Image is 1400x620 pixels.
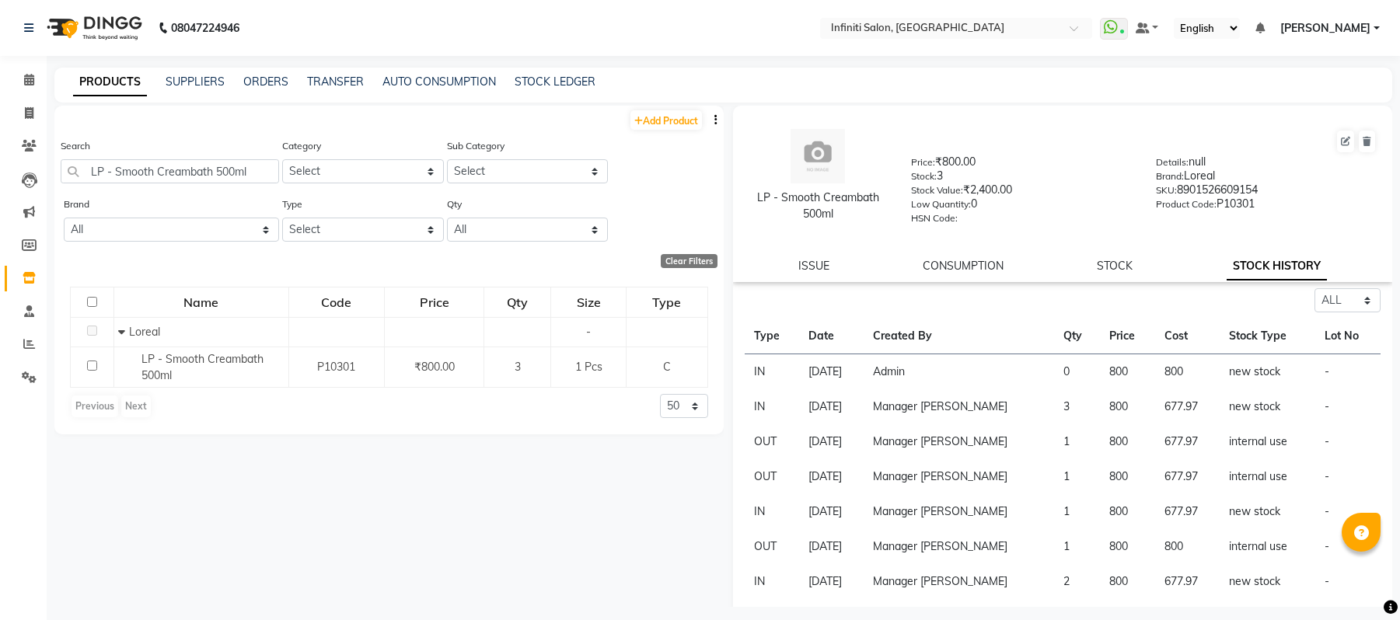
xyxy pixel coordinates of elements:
td: 1 [1054,529,1101,564]
td: [DATE] [799,354,864,390]
div: 0 [911,196,1132,218]
div: Clear Filters [661,254,717,268]
td: IN [745,564,800,599]
td: [DATE] [799,494,864,529]
td: 800 [1100,529,1155,564]
td: [DATE] [799,529,864,564]
span: - [586,325,591,339]
td: Manager [PERSON_NAME] [864,529,1053,564]
div: LP - Smooth Creambath 500ml [749,190,889,222]
td: new stock [1220,389,1315,424]
td: Admin [864,354,1053,390]
label: SKU: [1156,183,1177,197]
th: Date [799,319,864,354]
div: ₹2,400.00 [911,182,1132,204]
td: 3 [1054,389,1101,424]
a: AUTO CONSUMPTION [382,75,496,89]
td: - [1315,564,1381,599]
img: avatar [791,129,845,183]
td: OUT [745,424,800,459]
a: STOCK [1097,259,1133,273]
span: ₹800.00 [414,360,455,374]
td: new stock [1220,354,1315,390]
label: Stock Value: [911,183,963,197]
a: STOCK LEDGER [515,75,595,89]
td: [DATE] [799,389,864,424]
td: OUT [745,459,800,494]
div: Loreal [1156,168,1377,190]
td: 677.97 [1155,424,1220,459]
b: 08047224946 [171,6,239,50]
td: 677.97 [1155,389,1220,424]
td: internal use [1220,424,1315,459]
a: STOCK HISTORY [1227,253,1327,280]
a: CONSUMPTION [923,259,1004,273]
th: Stock Type [1220,319,1315,354]
a: ISSUE [798,259,829,273]
div: Type [627,288,706,316]
span: [PERSON_NAME] [1280,20,1370,37]
div: Price [386,288,484,316]
a: Add Product [630,110,702,130]
td: 677.97 [1155,494,1220,529]
td: internal use [1220,529,1315,564]
label: Qty [447,197,462,211]
td: - [1315,494,1381,529]
td: 2 [1054,564,1101,599]
td: 800 [1155,529,1220,564]
th: Cost [1155,319,1220,354]
iframe: chat widget [1335,558,1384,604]
div: 3 [911,168,1132,190]
td: 1 [1054,459,1101,494]
td: 800 [1155,354,1220,390]
input: Search by product name or code [61,159,279,183]
div: 8901526609154 [1156,182,1377,204]
td: IN [745,494,800,529]
label: Sub Category [447,139,504,153]
td: 0 [1054,354,1101,390]
td: [DATE] [799,564,864,599]
td: IN [745,354,800,390]
img: logo [40,6,146,50]
label: Brand [64,197,89,211]
td: - [1315,424,1381,459]
td: [DATE] [799,459,864,494]
div: ₹800.00 [911,154,1132,176]
td: - [1315,389,1381,424]
div: P10301 [1156,196,1377,218]
td: 677.97 [1155,459,1220,494]
th: Lot No [1315,319,1381,354]
td: Manager [PERSON_NAME] [864,389,1053,424]
td: 800 [1100,389,1155,424]
span: Loreal [129,325,160,339]
td: new stock [1220,564,1315,599]
td: 800 [1100,494,1155,529]
td: new stock [1220,494,1315,529]
a: ORDERS [243,75,288,89]
a: SUPPLIERS [166,75,225,89]
label: Low Quantity: [911,197,971,211]
span: Collapse Row [118,325,129,339]
label: Product Code: [1156,197,1217,211]
span: LP - Smooth Creambath 500ml [141,352,264,382]
div: Size [552,288,625,316]
div: Qty [485,288,550,316]
div: null [1156,154,1377,176]
td: 800 [1100,564,1155,599]
div: Name [115,288,288,316]
th: Created By [864,319,1053,354]
label: Price: [911,155,935,169]
label: Details: [1156,155,1189,169]
td: 677.97 [1155,564,1220,599]
td: - [1315,354,1381,390]
td: 800 [1100,354,1155,390]
label: Stock: [911,169,937,183]
span: 1 Pcs [575,360,602,374]
a: PRODUCTS [73,68,147,96]
td: Manager [PERSON_NAME] [864,459,1053,494]
label: Search [61,139,90,153]
td: 800 [1100,424,1155,459]
span: P10301 [317,360,355,374]
td: Manager [PERSON_NAME] [864,494,1053,529]
span: 3 [515,360,521,374]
